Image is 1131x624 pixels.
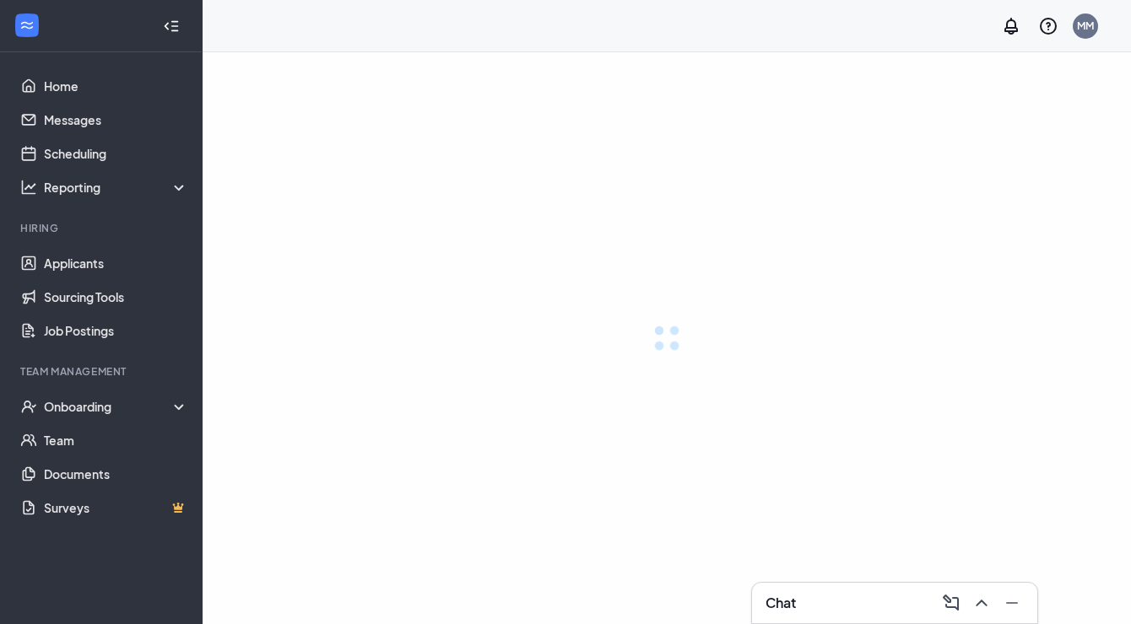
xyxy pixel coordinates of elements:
div: Team Management [20,364,185,379]
button: ComposeMessage [936,589,963,616]
div: Hiring [20,221,185,235]
svg: ChevronUp [971,593,992,613]
a: Home [44,69,188,103]
svg: Collapse [163,18,180,35]
svg: Notifications [1001,16,1021,36]
div: MM [1077,19,1094,33]
a: Team [44,423,188,457]
button: ChevronUp [966,589,993,616]
svg: UserCheck [20,398,37,415]
svg: WorkstreamLogo [19,17,35,34]
a: Messages [44,103,188,137]
h3: Chat [766,594,796,612]
a: Scheduling [44,137,188,170]
a: Applicants [44,246,188,280]
svg: Minimize [1002,593,1022,613]
svg: ComposeMessage [941,593,961,613]
a: Job Postings [44,314,188,347]
svg: Analysis [20,179,37,196]
button: Minimize [997,589,1024,616]
a: SurveysCrown [44,491,188,524]
a: Sourcing Tools [44,280,188,314]
svg: QuestionInfo [1038,16,1058,36]
a: Documents [44,457,188,491]
div: Reporting [44,179,189,196]
div: Onboarding [44,398,189,415]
